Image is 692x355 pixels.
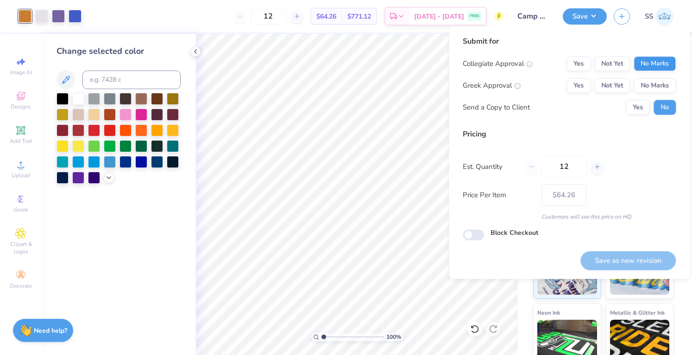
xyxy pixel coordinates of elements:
[634,78,676,93] button: No Marks
[316,12,336,21] span: $64.26
[470,13,479,19] span: FREE
[566,78,591,93] button: Yes
[11,103,31,110] span: Designs
[645,7,673,26] a: SS
[463,190,535,200] label: Price Per Item
[655,7,673,26] img: Siddhant Singh
[566,56,591,71] button: Yes
[34,326,67,335] strong: Need help?
[463,161,518,172] label: Est. Quantity
[537,308,560,317] span: Neon Ink
[594,56,630,71] button: Not Yet
[347,12,371,21] span: $771.12
[10,137,32,145] span: Add Text
[463,129,676,140] div: Pricing
[414,12,464,21] span: [DATE] - [DATE]
[5,240,37,255] span: Clipart & logos
[463,80,521,91] div: Greek Approval
[14,206,28,213] span: Greek
[541,156,586,177] input: – –
[12,172,30,179] span: Upload
[594,78,630,93] button: Not Yet
[463,102,530,113] div: Send a Copy to Client
[386,333,401,341] span: 100 %
[610,308,665,317] span: Metallic & Glitter Ink
[626,100,650,115] button: Yes
[463,36,676,47] div: Submit for
[634,56,676,71] button: No Marks
[510,7,556,26] input: Untitled Design
[654,100,676,115] button: No
[463,213,676,221] div: Customers will see this price on HQ.
[10,282,32,290] span: Decorate
[645,11,653,22] span: SS
[82,71,181,89] input: e.g. 7428 c
[57,45,181,58] div: Change selected color
[250,8,286,25] input: – –
[10,69,32,76] span: Image AI
[463,58,533,69] div: Collegiate Approval
[491,228,538,238] label: Block Checkout
[563,8,607,25] button: Save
